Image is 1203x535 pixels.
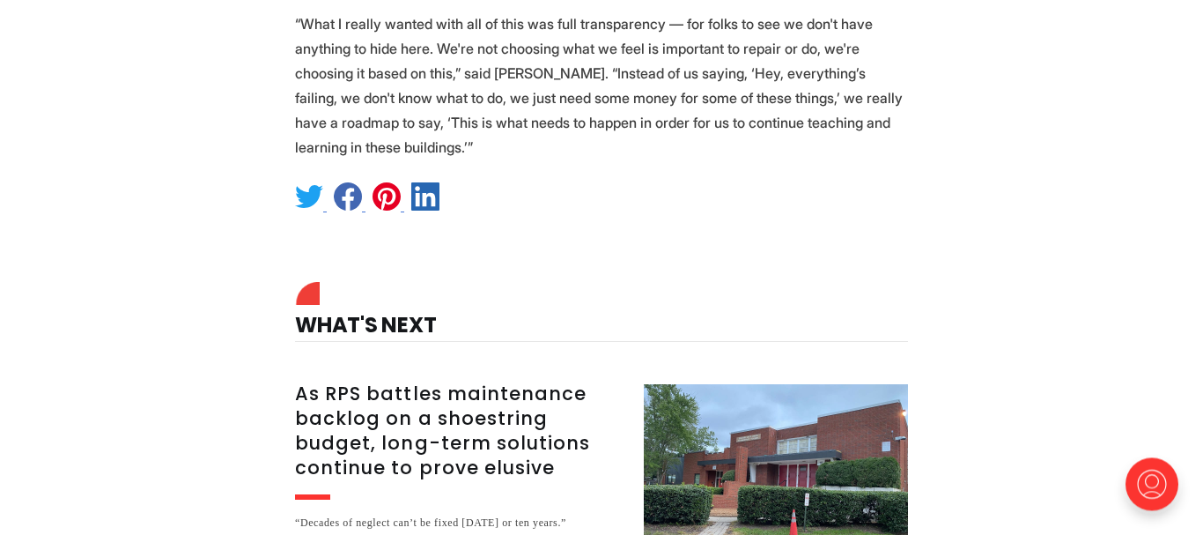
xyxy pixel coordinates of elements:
[295,382,623,480] h3: As RPS battles maintenance backlog on a shoestring budget, long-term solutions continue to prove ...
[295,286,908,342] h4: What's Next
[295,11,908,160] p: “What I really wanted with all of this was full transparency — for folks to see we don't have any...
[295,514,623,532] div: “Decades of neglect can’t be fixed [DATE] or ten years.”
[1111,449,1203,535] iframe: portal-trigger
